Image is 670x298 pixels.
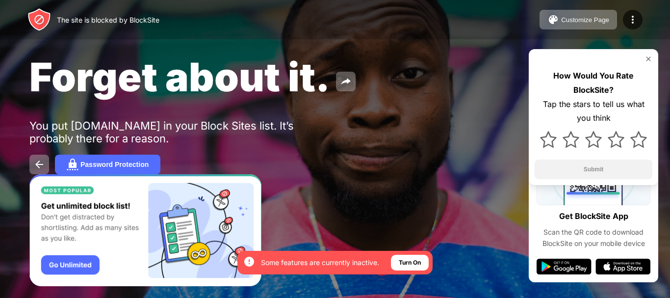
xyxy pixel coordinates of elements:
img: star.svg [563,131,579,148]
div: You put [DOMAIN_NAME] in your Block Sites list. It’s probably there for a reason. [29,119,333,145]
div: Turn On [399,258,421,268]
img: share.svg [340,76,352,87]
button: Customize Page [540,10,617,29]
div: Password Protection [80,161,149,168]
img: password.svg [67,159,78,170]
span: Forget about it. [29,53,330,101]
img: star.svg [540,131,557,148]
img: header-logo.svg [27,8,51,31]
div: Customize Page [561,16,609,24]
img: back.svg [33,159,45,170]
button: Submit [535,160,652,179]
img: pallet.svg [547,14,559,26]
button: Password Protection [55,155,160,174]
iframe: Banner [29,174,261,287]
img: rate-us-close.svg [644,55,652,63]
img: error-circle-white.svg [243,256,255,268]
img: star.svg [608,131,624,148]
img: star.svg [630,131,647,148]
div: Scan the QR code to download BlockSite on your mobile device [537,227,650,249]
div: Tap the stars to tell us what you think [535,97,652,126]
div: The site is blocked by BlockSite [57,16,159,24]
img: star.svg [585,131,602,148]
img: google-play.svg [537,259,592,274]
img: app-store.svg [595,259,650,274]
div: Some features are currently inactive. [261,258,379,268]
img: menu-icon.svg [627,14,639,26]
div: How Would You Rate BlockSite? [535,69,652,97]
